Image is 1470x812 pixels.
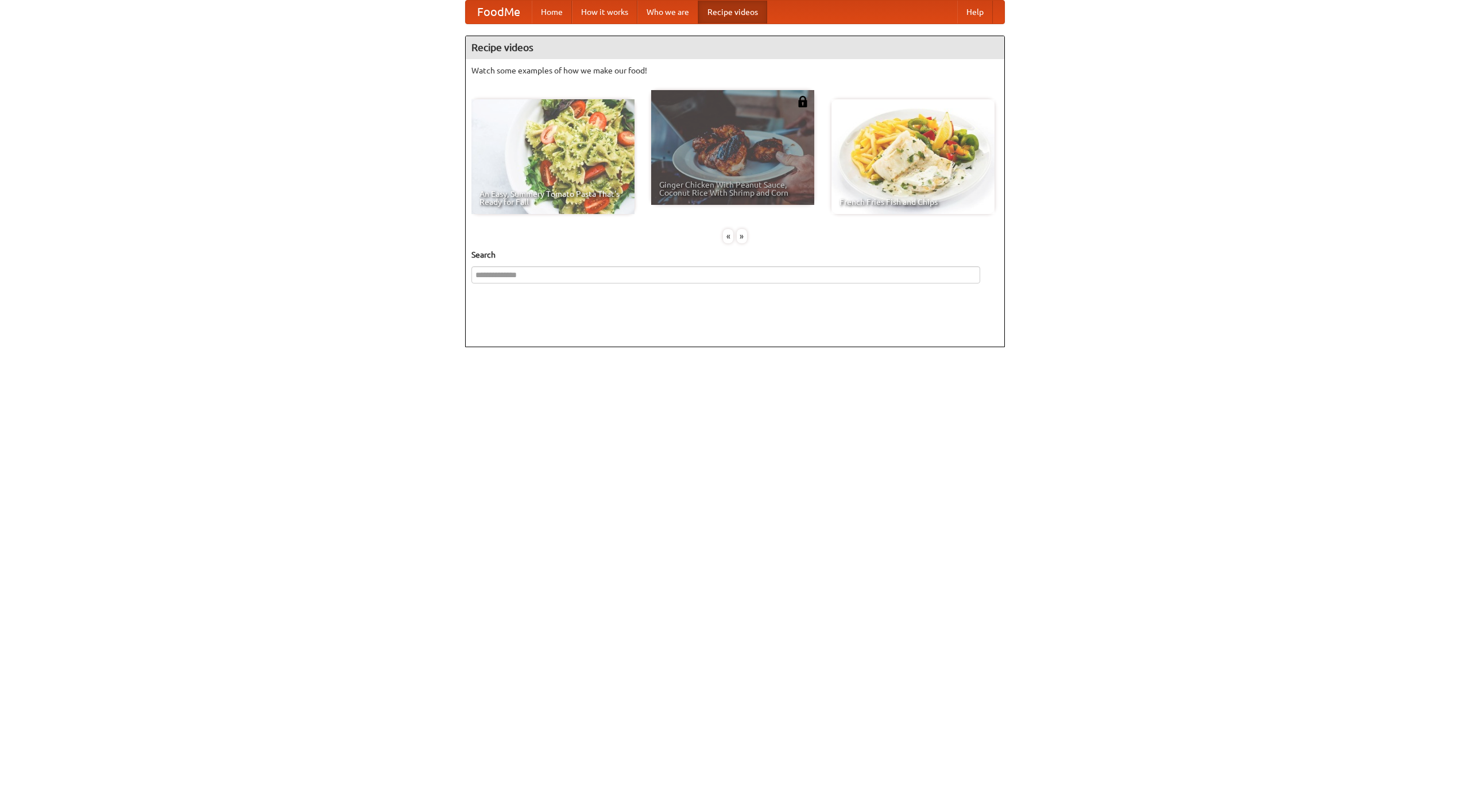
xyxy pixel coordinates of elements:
[723,229,733,243] div: «
[532,1,572,24] a: Home
[957,1,993,24] a: Help
[737,229,747,243] div: »
[698,1,767,24] a: Recipe videos
[471,99,635,214] a: An Easy, Summery Tomato Pasta That's Ready for Fall
[471,65,999,76] p: Watch some examples of how we make our food!
[479,190,626,206] span: An Easy, Summery Tomato Pasta That's Ready for Fall
[466,36,1004,59] h4: Recipe videos
[572,1,637,24] a: How it works
[466,1,532,24] a: FoodMe
[637,1,698,24] a: Who we are
[840,198,987,206] span: French Fries Fish and Chips
[471,249,999,261] h5: Search
[831,99,995,214] a: French Fries Fish and Chips
[797,96,808,107] img: 483408.png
